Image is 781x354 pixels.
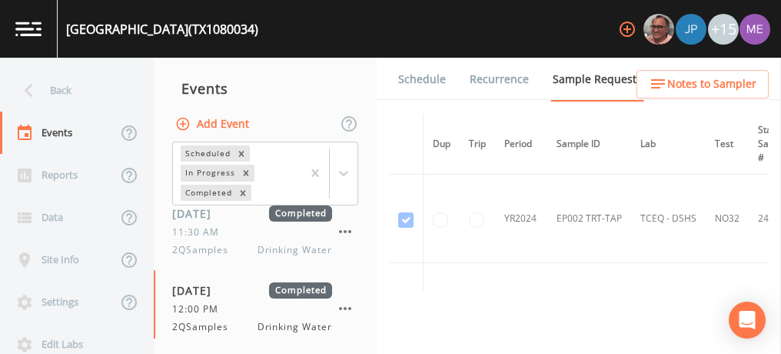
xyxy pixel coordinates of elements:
a: Sample Requests [550,58,644,102]
div: Remove In Progress [238,165,254,181]
span: [DATE] [172,282,222,299]
div: Events [154,69,377,108]
th: Period [495,114,547,175]
span: 2QSamples [172,320,238,334]
button: Add Event [172,110,255,139]
th: Trip [460,114,495,175]
a: Forms [396,101,432,144]
div: [GEOGRAPHIC_DATA] (TX1080034) [66,20,258,38]
span: Completed [269,282,332,299]
img: logo [15,22,42,36]
a: [DATE]Completed12:00 PM2QSamplesDrinking Water [154,270,377,347]
th: Lab [631,114,706,175]
td: DBP2 [706,263,749,352]
div: Remove Scheduled [233,145,250,162]
div: Open Intercom Messenger [729,302,766,339]
a: COC Details [663,58,729,101]
span: Completed [269,205,332,222]
div: Mike Franklin [643,14,675,45]
img: d4d65db7c401dd99d63b7ad86343d265 [739,14,770,45]
td: EP002 TRT-TAP [547,175,631,263]
td: NO32 [706,175,749,263]
a: [DATE]Completed11:30 AM2QSamplesDrinking Water [154,193,377,270]
a: Recurrence [467,58,531,101]
span: 12:00 PM [172,302,228,316]
span: 2QSamples [172,243,238,257]
div: Joshua gere Paul [675,14,707,45]
span: Drinking Water [258,243,332,257]
img: 41241ef155101aa6d92a04480b0d0000 [676,14,706,45]
div: In Progress [181,165,238,181]
th: Dup [424,114,460,175]
div: Scheduled [181,145,233,162]
span: Drinking Water [258,320,332,334]
td: DS01 DBP2-01 [547,263,631,352]
span: [DATE] [172,205,222,222]
span: 11:30 AM [172,225,228,239]
td: TCEQ - DSHS [631,175,706,263]
div: Remove Completed [234,185,251,201]
button: Notes to Sampler [636,70,769,99]
td: 1Q2024 [495,263,547,352]
span: Notes to Sampler [667,75,756,94]
th: Test [706,114,749,175]
div: +15 [708,14,739,45]
a: Schedule [396,58,448,101]
th: Sample ID [547,114,631,175]
img: e2d790fa78825a4bb76dcb6ab311d44c [643,14,674,45]
td: YR2024 [495,175,547,263]
div: Completed [181,185,234,201]
td: TCEQ - DSHS [631,263,706,352]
